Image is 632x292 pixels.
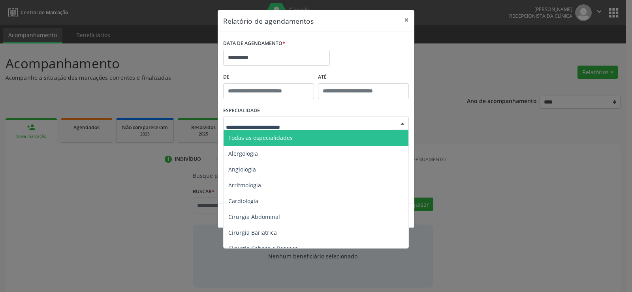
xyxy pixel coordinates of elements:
span: Angiologia [228,166,256,173]
span: Cirurgia Abdominal [228,213,280,220]
label: De [223,71,314,83]
button: Close [399,10,414,30]
span: Cirurgia Bariatrica [228,229,277,236]
h5: Relatório de agendamentos [223,16,314,26]
label: ATÉ [318,71,409,83]
span: Cirurgia Cabeça e Pescoço [228,245,298,252]
label: ESPECIALIDADE [223,105,260,117]
label: DATA DE AGENDAMENTO [223,38,285,50]
span: Cardiologia [228,197,258,205]
span: Arritmologia [228,181,261,189]
span: Alergologia [228,150,258,157]
span: Todas as especialidades [228,134,293,141]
